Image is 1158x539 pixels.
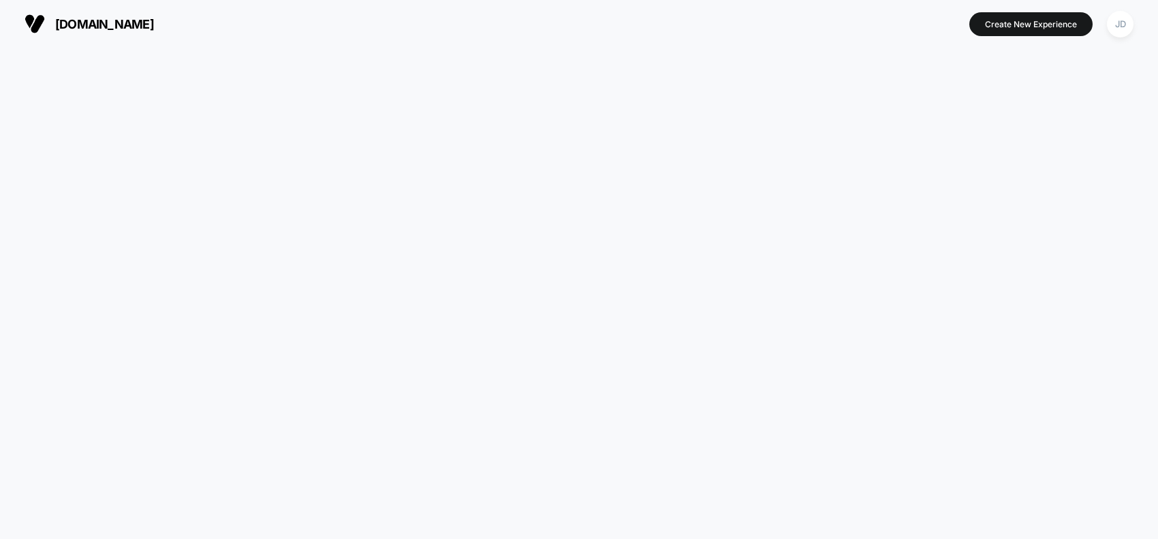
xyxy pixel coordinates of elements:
img: Visually logo [25,14,45,34]
button: JD [1103,10,1138,38]
span: [DOMAIN_NAME] [55,17,154,31]
button: [DOMAIN_NAME] [20,13,158,35]
div: JD [1107,11,1133,37]
button: Create New Experience [969,12,1093,36]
